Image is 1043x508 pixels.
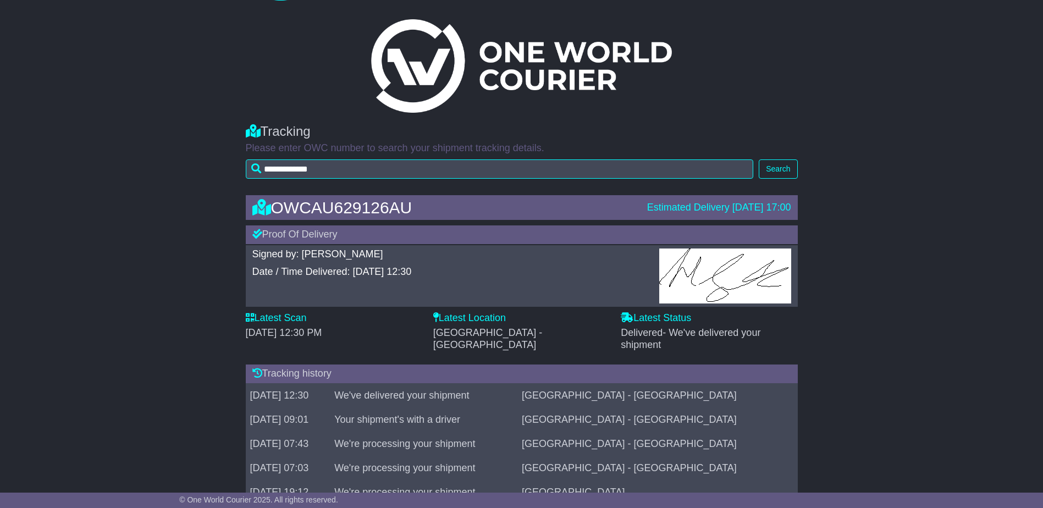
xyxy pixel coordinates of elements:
[246,142,798,154] p: Please enter OWC number to search your shipment tracking details.
[247,198,642,217] div: OWCAU629126AU
[759,159,797,179] button: Search
[433,312,506,324] label: Latest Location
[330,480,517,504] td: We're processing your shipment
[179,495,338,504] span: © One World Courier 2025. All rights reserved.
[252,249,648,261] div: Signed by: [PERSON_NAME]
[246,432,330,456] td: [DATE] 07:43
[246,312,307,324] label: Latest Scan
[252,266,648,278] div: Date / Time Delivered: [DATE] 12:30
[246,365,798,383] div: Tracking history
[517,407,797,432] td: [GEOGRAPHIC_DATA] - [GEOGRAPHIC_DATA]
[517,383,797,407] td: [GEOGRAPHIC_DATA] - [GEOGRAPHIC_DATA]
[246,407,330,432] td: [DATE] 09:01
[659,249,791,303] img: GetPodImagePublic
[246,383,330,407] td: [DATE] 12:30
[330,407,517,432] td: Your shipment's with a driver
[246,327,322,338] span: [DATE] 12:30 PM
[517,432,797,456] td: [GEOGRAPHIC_DATA] - [GEOGRAPHIC_DATA]
[621,312,691,324] label: Latest Status
[246,225,798,244] div: Proof Of Delivery
[517,456,797,480] td: [GEOGRAPHIC_DATA] - [GEOGRAPHIC_DATA]
[517,480,797,504] td: [GEOGRAPHIC_DATA]
[330,383,517,407] td: We've delivered your shipment
[647,202,791,214] div: Estimated Delivery [DATE] 17:00
[433,327,542,350] span: [GEOGRAPHIC_DATA] - [GEOGRAPHIC_DATA]
[330,456,517,480] td: We're processing your shipment
[621,327,760,350] span: Delivered
[246,456,330,480] td: [DATE] 07:03
[330,432,517,456] td: We're processing your shipment
[621,327,760,350] span: - We've delivered your shipment
[246,480,330,504] td: [DATE] 19:12
[371,19,671,113] img: Light
[246,124,798,140] div: Tracking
